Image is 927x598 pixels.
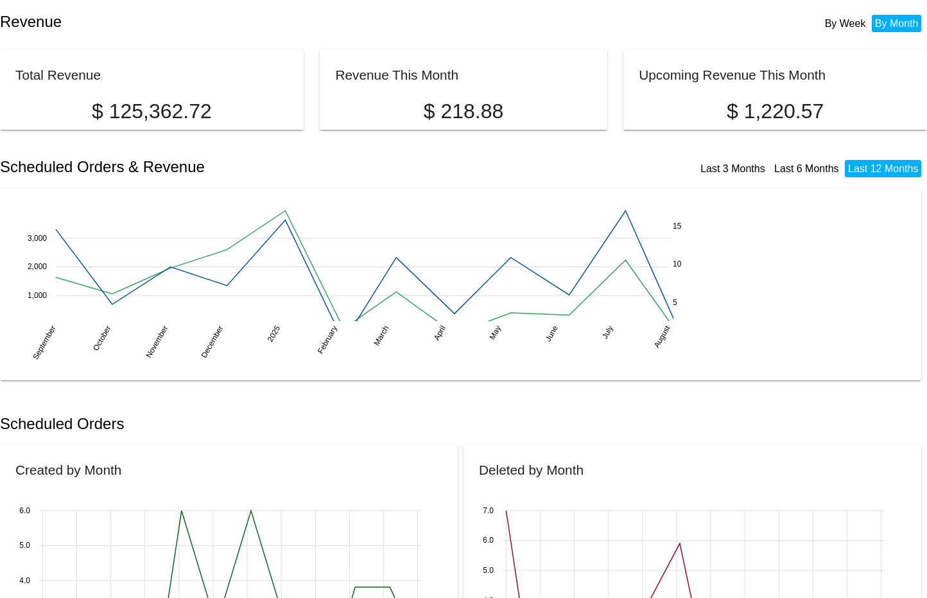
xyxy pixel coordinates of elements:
h2: Upcoming Revenue This Month [639,67,826,82]
h2: Deleted by Month [479,462,584,477]
text: October [91,324,112,352]
text: 7.0 [483,506,494,515]
text: June [544,324,560,343]
text: 3,000 [28,233,47,242]
h2: Revenue This Month [335,67,458,82]
text: 4.0 [19,576,30,585]
text: 6.0 [19,506,30,515]
text: July [600,324,615,340]
text: February [316,324,339,355]
h2: Created by Month [15,462,121,477]
text: December [200,324,225,359]
h2: Total Revenue [15,67,101,82]
a: Last 3 Months [700,163,765,174]
text: 2025 [266,324,282,343]
text: November [144,324,170,359]
p: $ 125,362.72 [15,100,288,123]
text: 10 [673,259,682,268]
text: 5 [673,298,677,307]
text: August [652,324,672,349]
text: 6.0 [483,536,494,545]
p: $ 218.88 [335,100,591,123]
text: 5.0 [483,566,494,575]
text: 15 [673,221,682,230]
li: By Month [872,15,922,32]
p: $ 1,220.57 [639,100,912,123]
text: April [432,324,447,342]
text: 2,000 [28,262,47,271]
text: May [488,324,503,341]
a: Last 12 Months [848,163,918,174]
li: By Week [822,15,869,32]
text: March [372,324,391,347]
a: Last 6 Months [774,163,839,174]
text: September [31,324,57,361]
text: 5.0 [19,541,30,550]
text: 1,000 [28,291,47,300]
